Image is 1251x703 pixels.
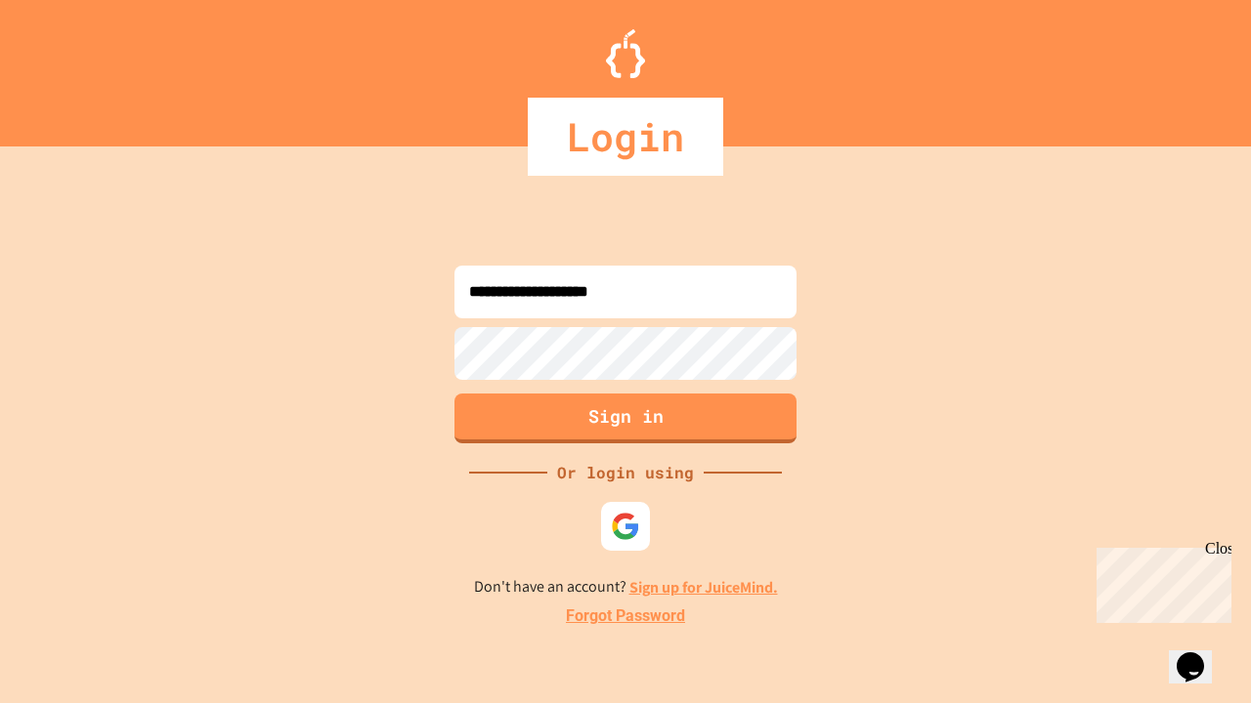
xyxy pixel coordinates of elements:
button: Sign in [454,393,797,443]
a: Forgot Password [566,604,685,628]
iframe: chat widget [1169,625,1231,683]
img: google-icon.svg [611,512,640,541]
iframe: chat widget [1089,540,1231,623]
div: Chat with us now!Close [8,8,135,124]
img: Logo.svg [606,29,645,78]
a: Sign up for JuiceMind. [629,577,778,598]
p: Don't have an account? [474,575,778,600]
div: Or login using [547,461,704,484]
div: Login [528,98,723,176]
